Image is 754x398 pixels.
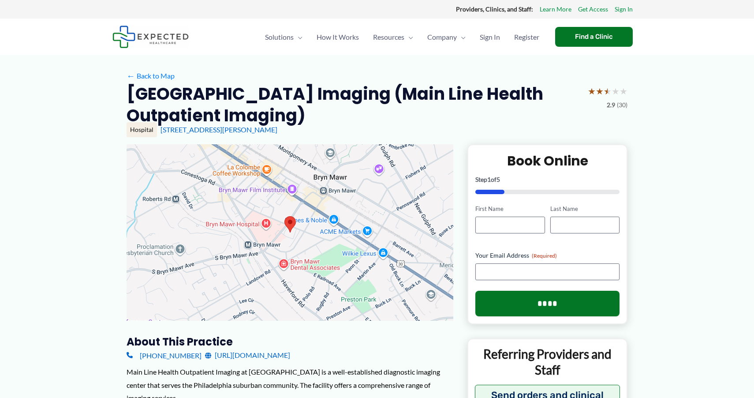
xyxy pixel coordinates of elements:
span: Register [514,22,539,53]
span: Resources [373,22,404,53]
span: Solutions [265,22,294,53]
a: [PHONE_NUMBER] [127,349,202,362]
a: [STREET_ADDRESS][PERSON_NAME] [161,125,277,134]
nav: Primary Site Navigation [258,22,546,53]
a: How It Works [310,22,366,53]
div: Hospital [127,122,157,137]
span: (Required) [532,252,557,259]
span: ★ [604,83,612,99]
h2: Book Online [475,152,620,169]
label: First Name [475,205,545,213]
span: ← [127,71,135,80]
label: Last Name [550,205,620,213]
a: Sign In [615,4,633,15]
a: ←Back to Map [127,69,175,83]
p: Step of [475,176,620,183]
span: ★ [596,83,604,99]
span: (30) [617,99,627,111]
span: ★ [612,83,620,99]
label: Your Email Address [475,251,620,260]
strong: Providers, Clinics, and Staff: [456,5,533,13]
span: Menu Toggle [294,22,302,53]
a: Learn More [540,4,571,15]
span: Menu Toggle [404,22,413,53]
span: 2.9 [607,99,615,111]
a: Sign In [473,22,507,53]
span: Sign In [480,22,500,53]
span: How It Works [317,22,359,53]
h3: About this practice [127,335,453,349]
span: ★ [620,83,627,99]
a: [URL][DOMAIN_NAME] [205,349,290,362]
h2: [GEOGRAPHIC_DATA] Imaging (Main Line Health Outpatient Imaging) [127,83,581,127]
a: ResourcesMenu Toggle [366,22,420,53]
a: Get Access [578,4,608,15]
span: Company [427,22,457,53]
span: ★ [588,83,596,99]
img: Expected Healthcare Logo - side, dark font, small [112,26,189,48]
a: CompanyMenu Toggle [420,22,473,53]
span: Menu Toggle [457,22,466,53]
a: Find a Clinic [555,27,633,47]
span: 5 [496,176,500,183]
span: 1 [487,176,491,183]
a: Register [507,22,546,53]
a: SolutionsMenu Toggle [258,22,310,53]
p: Referring Providers and Staff [475,346,620,378]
